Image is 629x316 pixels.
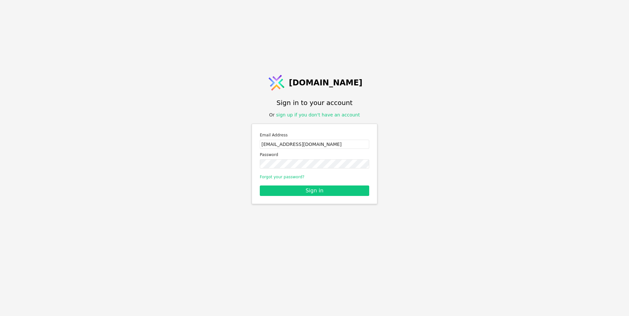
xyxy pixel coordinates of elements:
[260,175,304,179] a: Forgot your password?
[289,77,363,89] span: [DOMAIN_NAME]
[260,159,369,168] input: Password
[276,98,353,108] h1: Sign in to your account
[260,140,369,149] input: Email address
[276,112,360,117] a: sign up if you don't have an account
[267,73,363,93] a: [DOMAIN_NAME]
[269,112,360,118] div: Or
[260,185,369,196] button: Sign in
[260,132,369,138] label: Email Address
[260,151,369,158] label: Password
